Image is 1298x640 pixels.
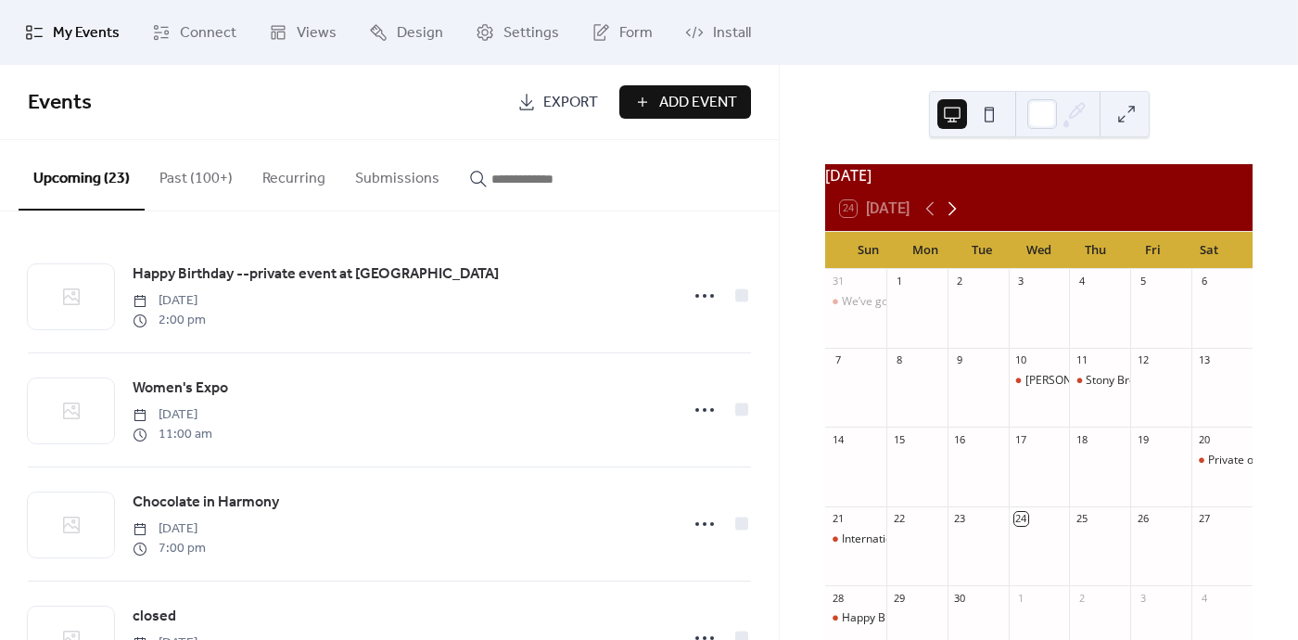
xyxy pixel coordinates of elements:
div: Happy Birthday --private event at Pindar [825,610,886,626]
div: 16 [953,432,967,446]
a: Connect [138,7,250,58]
span: 11:00 am [133,425,212,444]
span: Views [297,22,337,45]
span: Export [543,92,598,114]
div: 3 [1014,275,1028,288]
span: Chocolate in Harmony [133,492,279,514]
div: 6 [1197,275,1211,288]
div: We’ve got it all going on— All summer long! ☀️ [842,294,1081,310]
div: Sat [1181,232,1238,269]
span: 7:00 pm [133,539,206,558]
div: 13 [1197,353,1211,367]
span: [DATE] [133,519,206,539]
div: 12 [1136,353,1150,367]
div: 11 [1075,353,1088,367]
span: Form [619,22,653,45]
span: Design [397,22,443,45]
div: 24 [1014,512,1028,526]
div: 4 [1075,275,1088,288]
button: Add Event [619,85,751,119]
div: 1 [892,275,906,288]
div: 26 [1136,512,1150,526]
div: Fri [1124,232,1180,269]
span: [DATE] [133,291,206,311]
span: Settings [503,22,559,45]
div: Stony Brook Vertrans Home [1086,373,1229,389]
div: 2 [953,275,967,288]
div: Mon [897,232,953,269]
div: 1 [1014,591,1028,605]
span: My Events [53,22,120,45]
div: Dan's Power Women of the East End [1009,373,1070,389]
div: Sun [840,232,897,269]
a: Views [255,7,350,58]
a: My Events [11,7,134,58]
a: Install [671,7,765,58]
span: Connect [180,22,236,45]
span: Add Event [659,92,737,114]
div: 25 [1075,512,1088,526]
div: We’ve got it all going on— All summer long! ☀️ [825,294,886,310]
span: [DATE] [133,405,212,425]
div: 31 [831,275,845,288]
div: Private off-site [1208,453,1283,468]
a: Export [503,85,612,119]
div: 10 [1014,353,1028,367]
span: Women's Expo [133,378,228,400]
a: Settings [462,7,573,58]
div: Happy Birthday --private event at [GEOGRAPHIC_DATA] [842,610,1127,626]
div: 27 [1197,512,1211,526]
span: 2:00 pm [133,311,206,330]
div: 23 [953,512,967,526]
button: Recurring [248,140,340,209]
div: 7 [831,353,845,367]
button: Upcoming (23) [19,140,145,211]
div: Wed [1011,232,1067,269]
div: 5 [1136,275,1150,288]
div: Private off-site [1191,453,1253,468]
div: 18 [1075,432,1088,446]
button: Submissions [340,140,454,209]
div: 19 [1136,432,1150,446]
div: 21 [831,512,845,526]
div: 2 [1075,591,1088,605]
div: Stony Brook Vertrans Home [1069,373,1130,389]
span: Events [28,83,92,123]
div: Thu [1067,232,1124,269]
a: Form [578,7,667,58]
a: Design [355,7,457,58]
div: International [DATE] [842,531,947,547]
div: Tue [954,232,1011,269]
div: 20 [1197,432,1211,446]
a: closed [133,605,176,629]
div: 22 [892,512,906,526]
div: 9 [953,353,967,367]
div: 4 [1197,591,1211,605]
a: Chocolate in Harmony [133,491,279,515]
div: 28 [831,591,845,605]
span: Install [713,22,751,45]
button: Past (100+) [145,140,248,209]
span: Happy Birthday --private event at [GEOGRAPHIC_DATA] [133,263,499,286]
div: International Day of Peace [825,531,886,547]
div: [DATE] [825,164,1253,186]
a: Happy Birthday --private event at [GEOGRAPHIC_DATA] [133,262,499,287]
div: 17 [1014,432,1028,446]
div: 30 [953,591,967,605]
span: closed [133,606,176,628]
div: 15 [892,432,906,446]
div: 3 [1136,591,1150,605]
div: 8 [892,353,906,367]
div: 29 [892,591,906,605]
div: 14 [831,432,845,446]
a: Women's Expo [133,377,228,401]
